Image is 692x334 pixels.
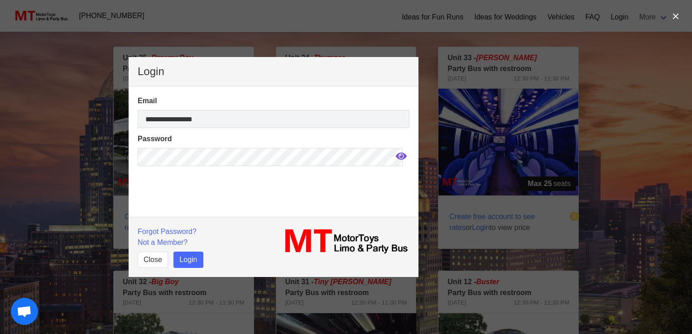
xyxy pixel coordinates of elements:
[138,66,409,77] p: Login
[173,252,203,268] button: Login
[138,172,275,239] iframe: reCAPTCHA
[138,239,187,246] a: Not a Member?
[138,134,409,144] label: Password
[11,298,38,325] div: Open chat
[138,228,197,235] a: Forgot Password?
[279,226,409,256] img: MT_logo_name.png
[138,252,168,268] button: Close
[138,95,409,106] label: Email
